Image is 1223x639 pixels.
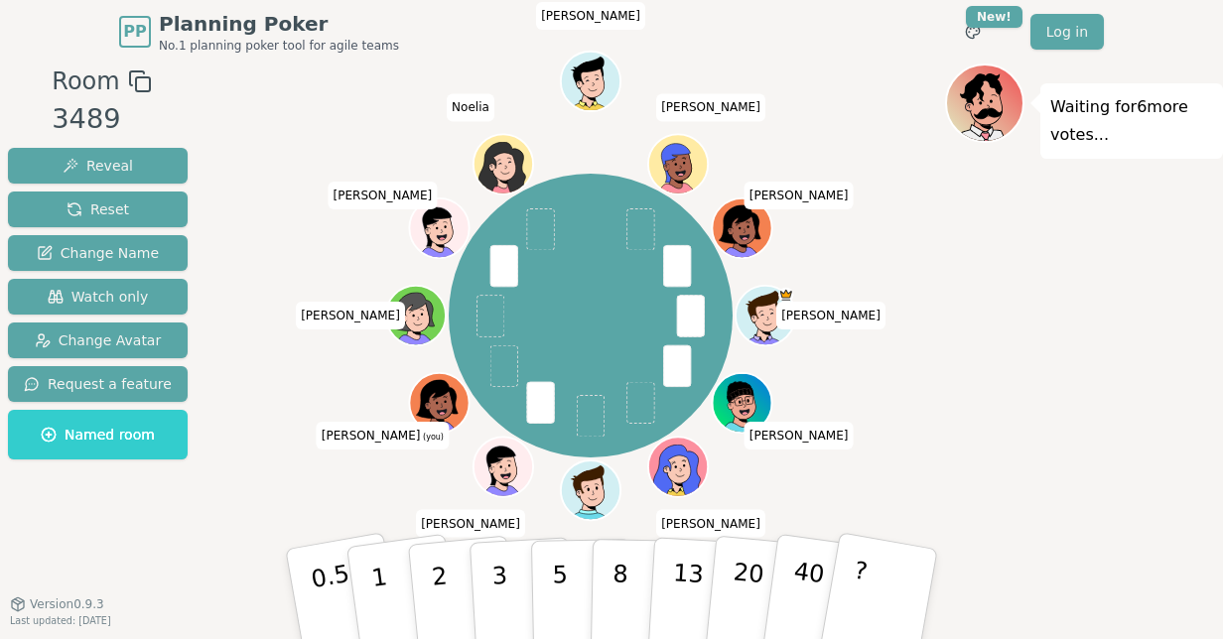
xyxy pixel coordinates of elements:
span: Reveal [63,156,133,176]
button: Named room [8,410,188,459]
span: Click to change your name [776,302,885,329]
span: Click to change your name [745,182,854,209]
span: (you) [420,433,444,442]
a: PPPlanning PokerNo.1 planning poker tool for agile teams [119,10,399,54]
span: Click to change your name [317,422,449,449]
p: Waiting for 6 more votes... [1050,93,1213,149]
span: Click to change your name [296,302,405,329]
span: Click to change your name [536,2,645,30]
span: Click to change your name [656,94,765,122]
button: Request a feature [8,366,188,402]
span: Watch only [48,287,149,307]
span: Version 0.9.3 [30,596,104,612]
span: Click to change your name [447,94,494,122]
span: Reset [67,199,129,219]
span: Click to change your name [329,182,438,209]
span: Change Avatar [35,330,162,350]
span: Last updated: [DATE] [10,615,111,626]
span: No.1 planning poker tool for agile teams [159,38,399,54]
button: Watch only [8,279,188,315]
span: Planning Poker [159,10,399,38]
span: Change Name [37,243,159,263]
a: Log in [1030,14,1104,50]
span: Anton is the host [778,288,793,303]
span: Request a feature [24,374,172,394]
button: New! [955,14,991,50]
button: Version0.9.3 [10,596,104,612]
button: Change Name [8,235,188,271]
button: Reset [8,192,188,227]
div: 3489 [52,99,151,140]
span: Room [52,64,119,99]
div: New! [966,6,1022,28]
button: Change Avatar [8,322,188,358]
span: PP [123,20,146,44]
span: Named room [41,425,155,445]
span: Click to change your name [656,510,765,538]
span: Click to change your name [416,510,525,538]
button: Click to change your avatar [411,375,468,432]
span: Click to change your name [745,422,854,449]
button: Reveal [8,148,188,184]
